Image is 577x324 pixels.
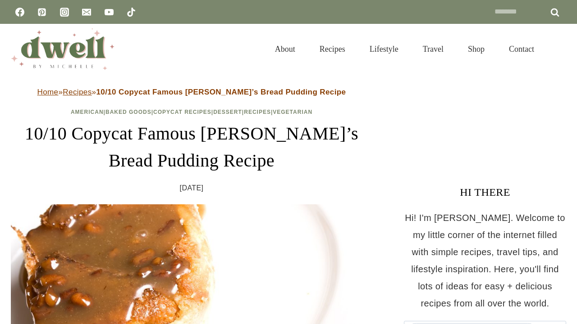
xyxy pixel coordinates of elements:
[78,3,96,21] a: Email
[497,33,546,65] a: Contact
[37,88,346,96] span: » »
[153,109,211,115] a: Copycat Recipes
[456,33,497,65] a: Shop
[55,3,73,21] a: Instagram
[105,109,151,115] a: Baked Goods
[11,120,372,174] h1: 10/10 Copycat Famous [PERSON_NAME]’s Bread Pudding Recipe
[551,41,566,57] button: View Search Form
[404,184,566,200] h3: HI THERE
[213,109,242,115] a: Dessert
[71,109,312,115] span: | | | | |
[411,33,456,65] a: Travel
[404,209,566,312] p: Hi! I'm [PERSON_NAME]. Welcome to my little corner of the internet filled with simple recipes, tr...
[33,3,51,21] a: Pinterest
[100,3,118,21] a: YouTube
[244,109,271,115] a: Recipes
[11,3,29,21] a: Facebook
[307,33,357,65] a: Recipes
[11,28,114,70] img: DWELL by michelle
[71,109,104,115] a: American
[357,33,411,65] a: Lifestyle
[37,88,59,96] a: Home
[180,181,204,195] time: [DATE]
[263,33,307,65] a: About
[122,3,140,21] a: TikTok
[263,33,546,65] nav: Primary Navigation
[63,88,92,96] a: Recipes
[96,88,346,96] strong: 10/10 Copycat Famous [PERSON_NAME]’s Bread Pudding Recipe
[273,109,312,115] a: Vegetarian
